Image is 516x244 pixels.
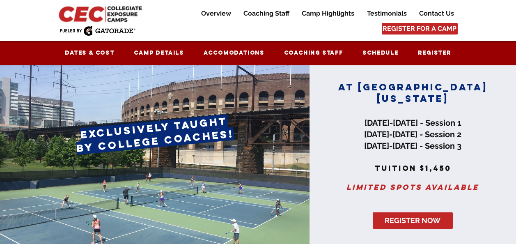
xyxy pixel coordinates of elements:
[188,9,460,18] nav: Site
[355,45,407,61] a: Schedule
[410,45,459,61] a: Register
[195,45,273,61] a: Accomodations
[296,9,360,18] a: Camp Highlights
[373,212,453,229] a: REGISTER NOW
[57,4,146,23] img: CEC Logo Primary_edited.jpg
[239,9,294,18] p: Coaching Staff
[362,49,398,56] span: Schedule
[57,45,459,61] nav: Site
[60,26,135,36] img: Fueled by Gatorade.png
[298,9,358,18] p: Camp Highlights
[382,23,458,35] a: REGISTER FOR A CAMP
[204,49,264,56] span: Accomodations
[76,114,234,155] span: exclusively taught by college coaches!
[418,49,451,56] span: Register
[385,215,440,226] span: REGISTER NOW
[361,9,413,18] a: Testimonials
[364,118,461,151] span: [DATE]-[DATE] - Session 1 [DATE]-[DATE] - Session 2 [DATE]-[DATE] - Session 3
[65,49,115,56] span: Dates & Cost
[134,49,184,56] span: Camp Details
[338,81,488,104] span: AT [GEOGRAPHIC_DATA][US_STATE]
[276,45,351,61] a: Coaching Staff
[197,9,235,18] p: Overview
[346,182,479,192] span: Limited spots available
[413,9,460,18] a: Contact Us
[237,9,295,18] a: Coaching Staff
[284,49,343,56] span: Coaching Staff
[415,9,458,18] p: Contact Us
[383,24,456,33] span: REGISTER FOR A CAMP
[195,9,237,18] a: Overview
[375,163,451,173] span: tuition $1,450
[126,45,192,61] a: Camp Details
[363,9,411,18] p: Testimonials
[57,45,123,61] a: Dates & Cost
